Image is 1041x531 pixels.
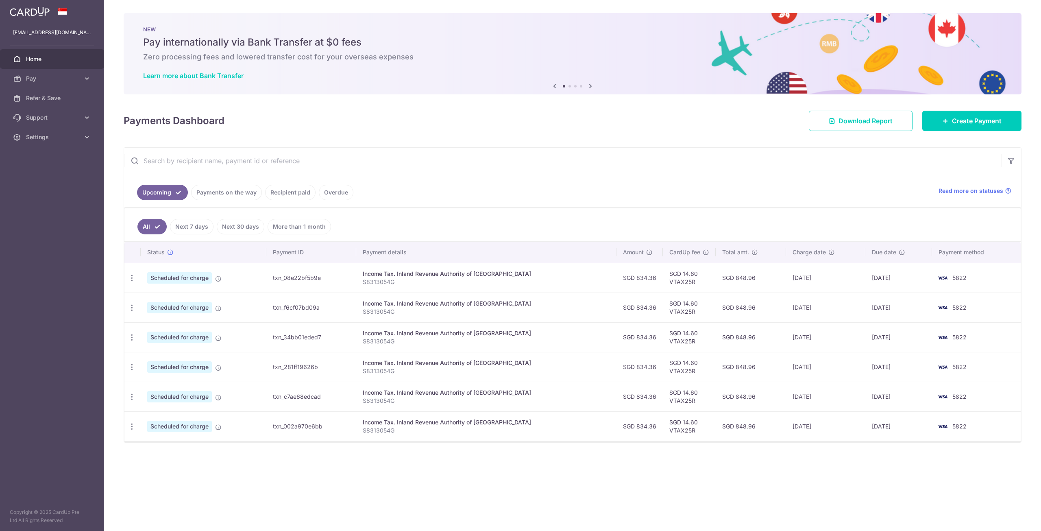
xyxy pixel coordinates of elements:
img: Bank Card [934,422,951,431]
td: SGD 14.60 VTAX25R [663,411,716,441]
span: Due date [872,248,896,256]
p: S8313054G [363,397,610,405]
td: txn_08e22bf5b9e [266,263,356,293]
span: 5822 [952,393,967,400]
h6: Zero processing fees and lowered transfer cost for your overseas expenses [143,52,1002,62]
div: Income Tax. Inland Revenue Authority of [GEOGRAPHIC_DATA] [363,299,610,308]
a: Next 7 days [170,219,213,234]
span: CardUp fee [669,248,700,256]
th: Payment details [356,242,616,263]
p: S8313054G [363,278,610,286]
img: CardUp [10,7,50,16]
img: Bank Card [934,392,951,402]
span: Scheduled for charge [147,391,212,402]
span: Support [26,114,80,122]
span: Download Report [838,116,893,126]
td: [DATE] [865,293,932,322]
span: 5822 [952,423,967,430]
a: More than 1 month [268,219,331,234]
td: [DATE] [786,322,865,352]
td: SGD 14.60 VTAX25R [663,352,716,382]
div: Income Tax. Inland Revenue Authority of [GEOGRAPHIC_DATA] [363,270,610,278]
a: Read more on statuses [939,187,1011,195]
span: Create Payment [952,116,1002,126]
p: [EMAIL_ADDRESS][DOMAIN_NAME] [13,28,91,37]
td: SGD 14.60 VTAX25R [663,322,716,352]
td: [DATE] [865,322,932,352]
td: [DATE] [786,293,865,322]
span: Scheduled for charge [147,361,212,373]
span: 5822 [952,334,967,341]
td: SGD 848.96 [716,382,786,411]
p: S8313054G [363,308,610,316]
span: Pay [26,74,80,83]
span: 5822 [952,304,967,311]
td: [DATE] [865,263,932,293]
a: Download Report [809,111,913,131]
span: Charge date [793,248,826,256]
span: 5822 [952,274,967,281]
a: All [137,219,167,234]
span: Read more on statuses [939,187,1003,195]
a: Recipient paid [265,185,316,200]
a: Learn more about Bank Transfer [143,72,244,80]
td: [DATE] [786,352,865,382]
td: [DATE] [865,352,932,382]
td: SGD 848.96 [716,263,786,293]
span: Total amt. [722,248,749,256]
td: txn_281ff19626b [266,352,356,382]
div: Income Tax. Inland Revenue Authority of [GEOGRAPHIC_DATA] [363,418,610,426]
img: Bank Card [934,273,951,283]
td: SGD 834.36 [616,263,663,293]
a: Overdue [319,185,353,200]
a: Create Payment [922,111,1021,131]
input: Search by recipient name, payment id or reference [124,148,1002,174]
th: Payment ID [266,242,356,263]
div: Income Tax. Inland Revenue Authority of [GEOGRAPHIC_DATA] [363,389,610,397]
div: Income Tax. Inland Revenue Authority of [GEOGRAPHIC_DATA] [363,329,610,337]
p: S8313054G [363,337,610,345]
td: SGD 834.36 [616,382,663,411]
span: Scheduled for charge [147,332,212,343]
td: SGD 834.36 [616,322,663,352]
img: Bank Card [934,303,951,312]
td: [DATE] [786,382,865,411]
td: txn_c7ae68edcad [266,382,356,411]
a: Upcoming [137,185,188,200]
h5: Pay internationally via Bank Transfer at $0 fees [143,36,1002,49]
img: Bank transfer banner [124,13,1021,94]
img: Bank Card [934,332,951,342]
span: Scheduled for charge [147,421,212,432]
td: SGD 14.60 VTAX25R [663,293,716,322]
td: txn_002a970e6bb [266,411,356,441]
td: SGD 834.36 [616,411,663,441]
p: S8313054G [363,426,610,435]
td: SGD 14.60 VTAX25R [663,263,716,293]
span: Refer & Save [26,94,80,102]
h4: Payments Dashboard [124,114,224,128]
span: Amount [623,248,644,256]
td: txn_34bb01eded7 [266,322,356,352]
span: Scheduled for charge [147,272,212,284]
a: Payments on the way [191,185,262,200]
td: SGD 848.96 [716,322,786,352]
a: Next 30 days [217,219,264,234]
td: SGD 834.36 [616,293,663,322]
td: SGD 848.96 [716,352,786,382]
th: Payment method [932,242,1021,263]
div: Income Tax. Inland Revenue Authority of [GEOGRAPHIC_DATA] [363,359,610,367]
span: 5822 [952,363,967,370]
p: NEW [143,26,1002,33]
td: [DATE] [865,382,932,411]
td: [DATE] [865,411,932,441]
span: Settings [26,133,80,141]
td: SGD 848.96 [716,411,786,441]
td: [DATE] [786,411,865,441]
td: SGD 834.36 [616,352,663,382]
td: SGD 848.96 [716,293,786,322]
img: Bank Card [934,362,951,372]
p: S8313054G [363,367,610,375]
span: Status [147,248,165,256]
td: SGD 14.60 VTAX25R [663,382,716,411]
span: Home [26,55,80,63]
